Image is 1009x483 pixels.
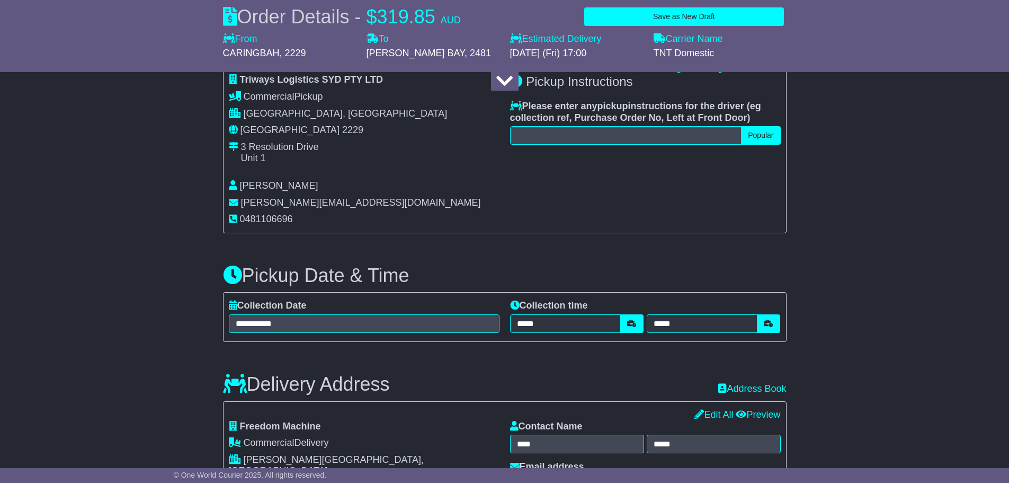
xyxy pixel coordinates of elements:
div: 3 Resolution Drive [241,142,319,153]
div: Order Details - [223,5,461,28]
label: To [367,33,389,45]
span: [PERSON_NAME] [240,180,318,191]
span: [PERSON_NAME] BAY [367,48,465,58]
label: Please enter any instructions for the driver ( ) [510,101,781,124]
label: Email address [510,461,584,473]
span: Freedom Machine [240,421,321,432]
h3: Delivery Address [223,374,390,395]
a: Edit All [694,409,733,420]
div: [DATE] (Fri) 17:00 [510,48,643,59]
button: Save as New Draft [584,7,783,26]
label: Estimated Delivery [510,33,643,45]
span: [GEOGRAPHIC_DATA], [GEOGRAPHIC_DATA] [244,108,448,119]
span: , 2229 [280,48,306,58]
div: Delivery [229,437,499,449]
span: [PERSON_NAME][GEOGRAPHIC_DATA], [GEOGRAPHIC_DATA] [229,454,424,477]
span: CARINGBAH [223,48,280,58]
span: pickup [597,101,628,111]
span: 2229 [342,125,363,135]
label: Carrier Name [654,33,723,45]
a: Preview [736,409,780,420]
div: Pickup [229,91,499,103]
span: [GEOGRAPHIC_DATA] [240,125,340,135]
h3: Pickup Date & Time [223,265,787,286]
span: © One World Courier 2025. All rights reserved. [174,471,327,479]
span: 0481106696 [240,214,293,224]
span: AUD [441,15,461,25]
button: Popular [741,126,780,145]
span: , 2481 [465,48,491,58]
label: Contact Name [510,421,583,433]
span: Commercial [244,91,294,102]
label: Collection time [510,300,588,312]
span: eg collection ref, Purchase Order No, Left at Front Door [510,101,761,123]
span: 319.85 [377,6,435,28]
span: $ [367,6,377,28]
label: From [223,33,257,45]
div: TNT Domestic [654,48,787,59]
a: Address Book [718,383,786,394]
div: Unit 1 [241,153,319,164]
span: [PERSON_NAME][EMAIL_ADDRESS][DOMAIN_NAME] [241,197,481,208]
span: Commercial [244,437,294,448]
label: Collection Date [229,300,307,312]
